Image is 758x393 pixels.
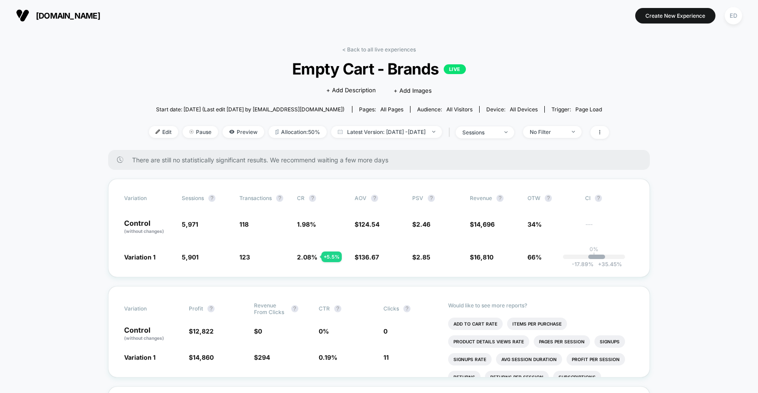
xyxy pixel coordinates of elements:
[359,253,379,261] span: 136.67
[239,195,272,201] span: Transactions
[444,64,466,74] p: LIVE
[448,302,634,309] p: Would like to see more reports?
[156,130,160,134] img: edit
[575,106,602,113] span: Page Load
[403,305,410,312] button: ?
[239,253,250,261] span: 123
[725,7,742,24] div: ED
[258,327,262,335] span: 0
[319,305,330,312] span: CTR
[496,353,562,365] li: Avg Session Duration
[470,195,492,201] span: Revenue
[297,253,317,261] span: 2.08 %
[428,195,435,202] button: ?
[585,222,634,235] span: ---
[208,195,215,202] button: ?
[383,354,389,361] span: 11
[258,354,270,361] span: 294
[585,195,634,202] span: CI
[598,261,602,267] span: +
[124,326,180,342] p: Control
[149,126,178,138] span: Edit
[331,126,442,138] span: Latest Version: [DATE] - [DATE]
[124,195,173,202] span: Variation
[462,129,498,136] div: sessions
[182,220,198,228] span: 5,971
[13,8,103,23] button: [DOMAIN_NAME]
[394,87,432,94] span: + Add Images
[530,129,565,135] div: No Filter
[124,302,173,315] span: Variation
[359,220,379,228] span: 124.54
[479,106,544,113] span: Device:
[156,106,344,113] span: Start date: [DATE] (Last edit [DATE] by [EMAIL_ADDRESS][DOMAIN_NAME])
[594,335,625,348] li: Signups
[319,354,337,361] span: 0.19 %
[124,335,164,341] span: (without changes)
[239,220,249,228] span: 118
[319,327,329,335] span: 0 %
[412,253,430,261] span: $
[593,252,595,259] p: |
[371,195,378,202] button: ?
[448,335,529,348] li: Product Details Views Rate
[223,126,264,138] span: Preview
[182,195,204,201] span: Sessions
[448,371,481,383] li: Returns
[432,131,435,133] img: end
[412,220,430,228] span: $
[567,353,625,365] li: Profit Per Session
[446,106,473,113] span: All Visitors
[309,195,316,202] button: ?
[572,261,594,267] span: -17.89 %
[590,246,598,252] p: 0%
[36,11,100,20] span: [DOMAIN_NAME]
[182,253,199,261] span: 5,901
[124,354,156,361] span: Variation 1
[446,126,456,139] span: |
[172,59,586,78] span: Empty Cart - Brands
[359,106,403,113] div: Pages:
[496,195,504,202] button: ?
[124,228,164,234] span: (without changes)
[635,8,715,24] button: Create New Experience
[297,195,305,201] span: CR
[16,9,29,22] img: Visually logo
[355,253,379,261] span: $
[383,305,399,312] span: Clicks
[297,220,316,228] span: 1.98 %
[545,195,552,202] button: ?
[553,371,601,383] li: Subscriptions
[510,106,538,113] span: all devices
[342,46,416,53] a: < Back to all live experiences
[189,327,214,335] span: $
[474,220,495,228] span: 14,696
[470,253,493,261] span: $
[183,126,218,138] span: Pause
[527,195,576,202] span: OTW
[124,220,173,235] p: Control
[321,252,342,262] div: + 5.5 %
[594,261,622,267] span: 35.45 %
[448,318,503,330] li: Add To Cart Rate
[380,106,403,113] span: all pages
[355,220,379,228] span: $
[132,156,632,164] span: There are still no statistically significant results. We recommend waiting a few more days
[722,7,745,25] button: ED
[291,305,298,312] button: ?
[417,106,473,113] div: Audience:
[326,86,376,95] span: + Add Description
[504,131,508,133] img: end
[551,106,602,113] div: Trigger:
[189,130,194,134] img: end
[275,130,279,134] img: rebalance
[448,353,492,365] li: Signups Rate
[474,253,493,261] span: 16,810
[269,126,327,138] span: Allocation: 50%
[334,305,341,312] button: ?
[254,327,262,335] span: $
[193,327,214,335] span: 12,822
[507,318,567,330] li: Items Per Purchase
[254,354,270,361] span: $
[189,305,203,312] span: Profit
